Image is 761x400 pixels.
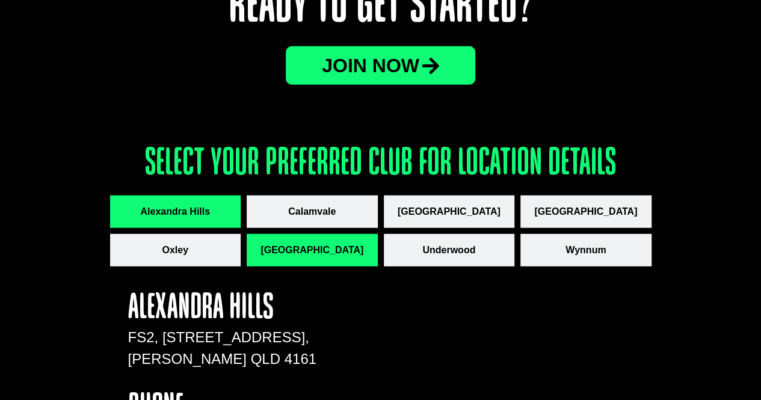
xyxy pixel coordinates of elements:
span: JOin now [322,56,419,75]
span: [GEOGRAPHIC_DATA] [398,205,501,219]
span: Oxley [162,243,188,257]
span: [GEOGRAPHIC_DATA] [534,205,637,219]
span: Wynnum [565,243,606,257]
span: Alexandra Hills [140,205,210,219]
h4: Alexandra Hills [128,291,318,327]
p: FS2, [STREET_ADDRESS], [PERSON_NAME] QLD 4161 [128,327,318,370]
a: JOin now [286,46,475,85]
span: Calamvale [288,205,336,219]
span: Underwood [422,243,475,257]
span: [GEOGRAPHIC_DATA] [260,243,363,257]
h3: Select your preferred club for location details [110,145,652,183]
